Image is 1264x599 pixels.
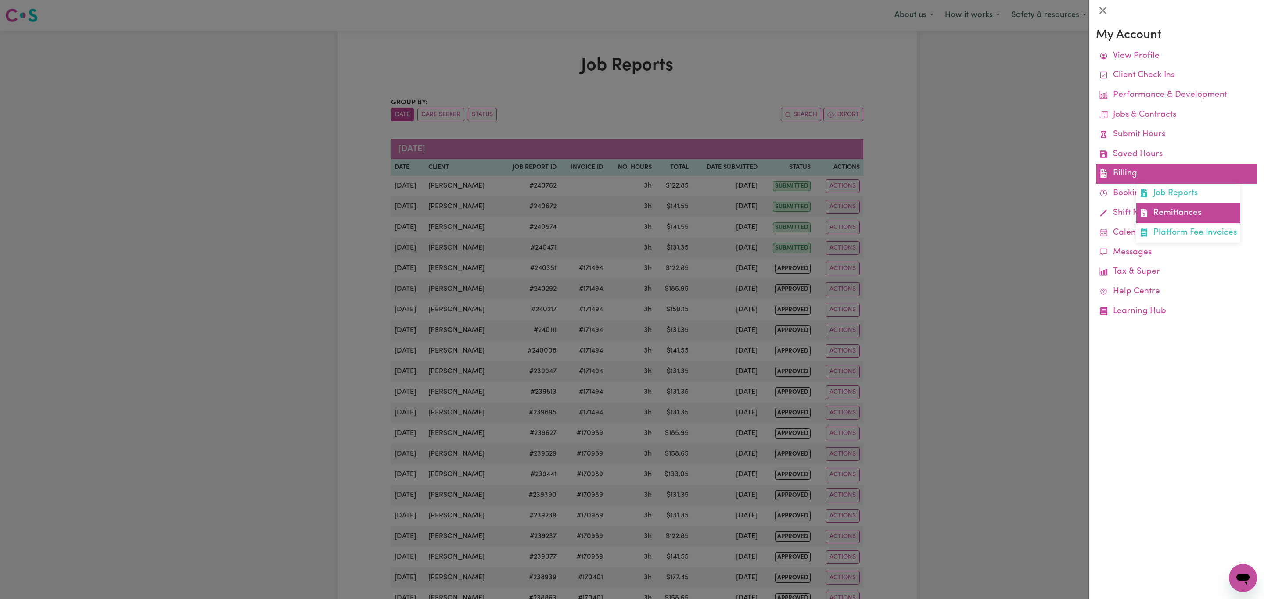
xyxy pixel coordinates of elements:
a: Remittances [1136,203,1240,223]
a: Tax & Super [1096,262,1257,282]
a: Learning Hub [1096,302,1257,321]
h3: My Account [1096,28,1257,43]
iframe: Button to launch messaging window, conversation in progress [1229,564,1257,592]
a: Shift Notes [1096,203,1257,223]
a: Saved Hours [1096,145,1257,164]
a: Submit Hours [1096,125,1257,145]
a: Calendar [1096,223,1257,243]
a: Client Check Ins [1096,66,1257,86]
a: Jobs & Contracts [1096,105,1257,125]
a: Performance & Development [1096,86,1257,105]
button: Close [1096,4,1110,18]
a: Platform Fee Invoices [1136,223,1240,243]
a: Bookings [1096,184,1257,203]
a: Job Reports [1136,184,1240,203]
a: Help Centre [1096,282,1257,302]
a: View Profile [1096,46,1257,66]
a: Messages [1096,243,1257,263]
a: BillingJob ReportsRemittancesPlatform Fee Invoices [1096,164,1257,184]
